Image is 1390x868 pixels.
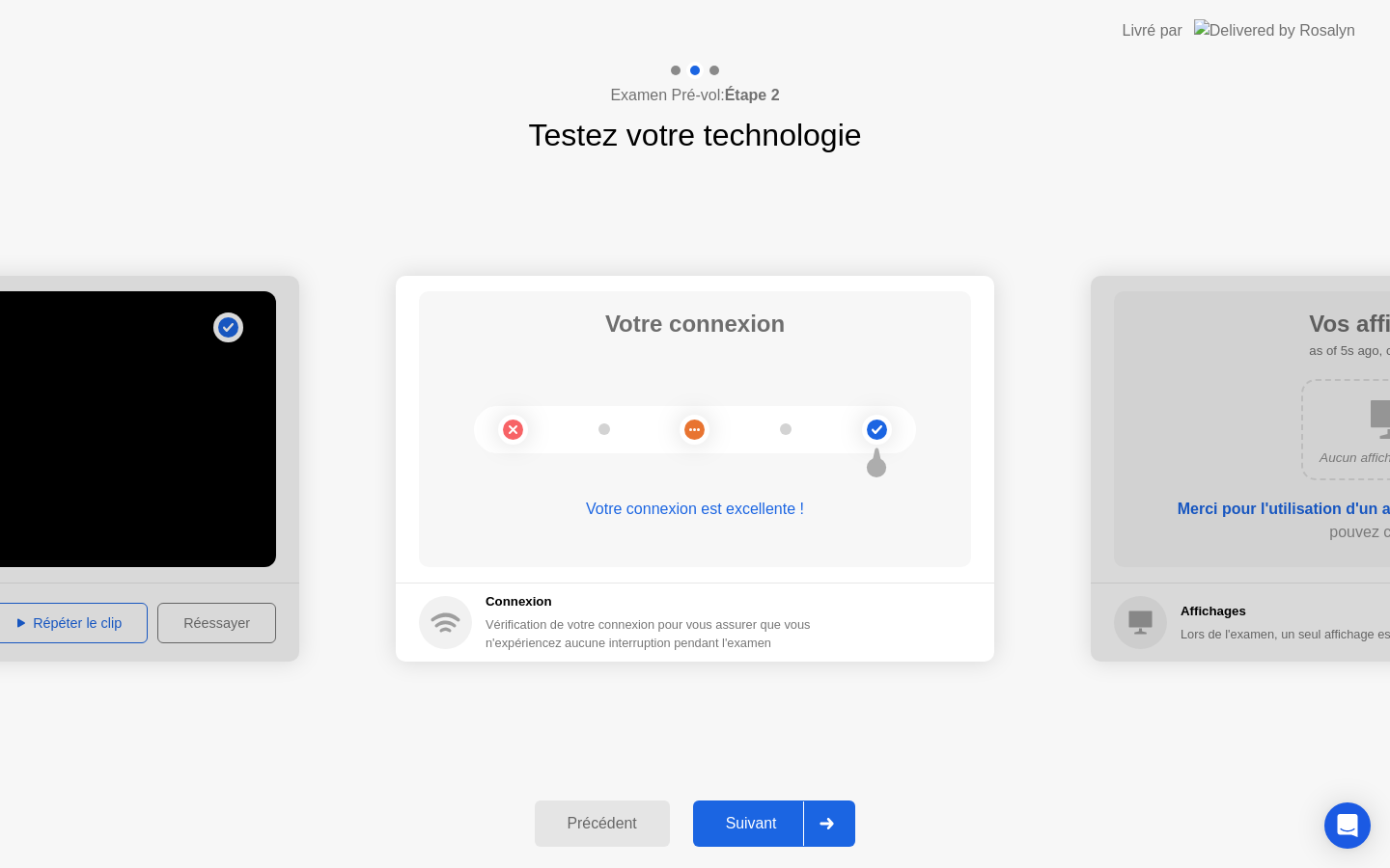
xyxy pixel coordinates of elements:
b: Étape 2 [725,87,780,103]
div: Votre connexion est excellente ! [419,498,971,521]
h1: Votre connexion [605,307,785,341]
div: Suivant [699,815,804,832]
h1: Testez votre technologie [528,112,861,158]
button: Précédent [535,800,670,847]
img: Delivered by Rosalyn [1194,19,1355,41]
div: Livré par [1123,19,1182,42]
button: Suivant [693,800,856,847]
div: Open Intercom Messenger [1324,802,1371,849]
h4: Examen Pré-vol: [610,84,779,107]
h5: Connexion [486,592,812,611]
div: Vérification de votre connexion pour vous assurer que vous n'expériencez aucune interruption pend... [486,615,812,652]
div: Précédent [541,815,664,832]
